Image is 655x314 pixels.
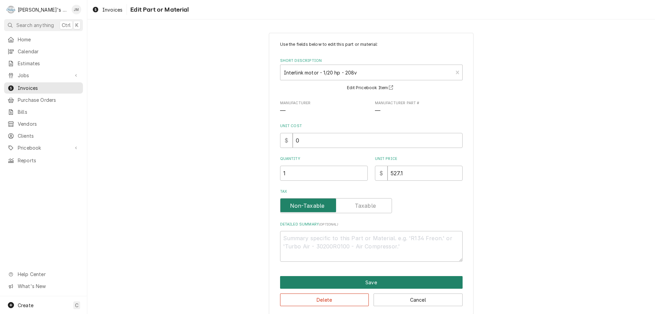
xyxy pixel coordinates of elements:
[280,133,293,148] div: $
[102,6,122,13] span: Invoices
[4,269,83,280] a: Go to Help Center
[280,189,463,194] label: Tax
[280,156,368,180] div: [object Object]
[280,123,463,148] div: Unit Cost
[18,84,79,92] span: Invoices
[4,106,83,118] a: Bills
[375,100,463,106] span: Manufacturer Part #
[280,107,368,115] span: Manufacturer
[18,283,79,290] span: What's New
[375,156,463,162] label: Unit Price
[18,302,33,308] span: Create
[18,60,79,67] span: Estimates
[374,293,463,306] button: Cancel
[72,5,81,14] div: Jim McIntyre's Avatar
[375,108,380,114] span: —
[280,189,463,213] div: Tax
[4,130,83,141] a: Clients
[280,41,463,47] p: Use the fields below to edit this part or material:
[4,34,83,45] a: Home
[280,276,463,289] button: Save
[75,22,78,29] span: K
[128,5,189,14] span: Edit Part or Material
[75,302,78,309] span: C
[280,41,463,262] div: Line Item Create/Update Form
[18,157,79,164] span: Reports
[16,22,54,29] span: Search anything
[72,5,81,14] div: JM
[4,281,83,292] a: Go to What's New
[62,22,71,29] span: Ctrl
[280,100,368,106] span: Manufacturer
[18,271,79,278] span: Help Center
[4,46,83,57] a: Calendar
[280,156,368,162] label: Quantity
[18,144,69,151] span: Pricebook
[18,36,79,43] span: Home
[375,100,463,115] div: Manufacturer Part #
[18,6,68,13] div: [PERSON_NAME]'s Commercial Refrigeration
[280,289,463,306] div: Button Group Row
[18,120,79,127] span: Vendors
[4,70,83,81] a: Go to Jobs
[6,5,16,14] div: Rudy's Commercial Refrigeration's Avatar
[375,156,463,180] div: [object Object]
[280,293,369,306] button: Delete
[6,5,16,14] div: R
[280,222,463,227] label: Detailed Summary
[319,222,338,226] span: ( optional )
[4,118,83,129] a: Vendors
[280,100,368,115] div: Manufacturer
[4,19,83,31] button: Search anythingCtrlK
[280,108,286,114] span: —
[280,276,463,289] div: Button Group Row
[18,108,79,115] span: Bills
[280,58,463,92] div: Short Description
[18,48,79,55] span: Calendar
[280,276,463,306] div: Button Group
[18,72,69,79] span: Jobs
[375,107,463,115] span: Manufacturer Part #
[280,123,463,129] label: Unit Cost
[4,142,83,153] a: Go to Pricebook
[4,82,83,94] a: Invoices
[280,222,463,262] div: Detailed Summary
[4,58,83,69] a: Estimates
[280,58,463,64] label: Short Description
[346,84,396,92] button: Edit Pricebook Item
[18,96,79,104] span: Purchase Orders
[89,4,125,15] a: Invoices
[18,132,79,139] span: Clients
[375,166,388,181] div: $
[4,94,83,106] a: Purchase Orders
[4,155,83,166] a: Reports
